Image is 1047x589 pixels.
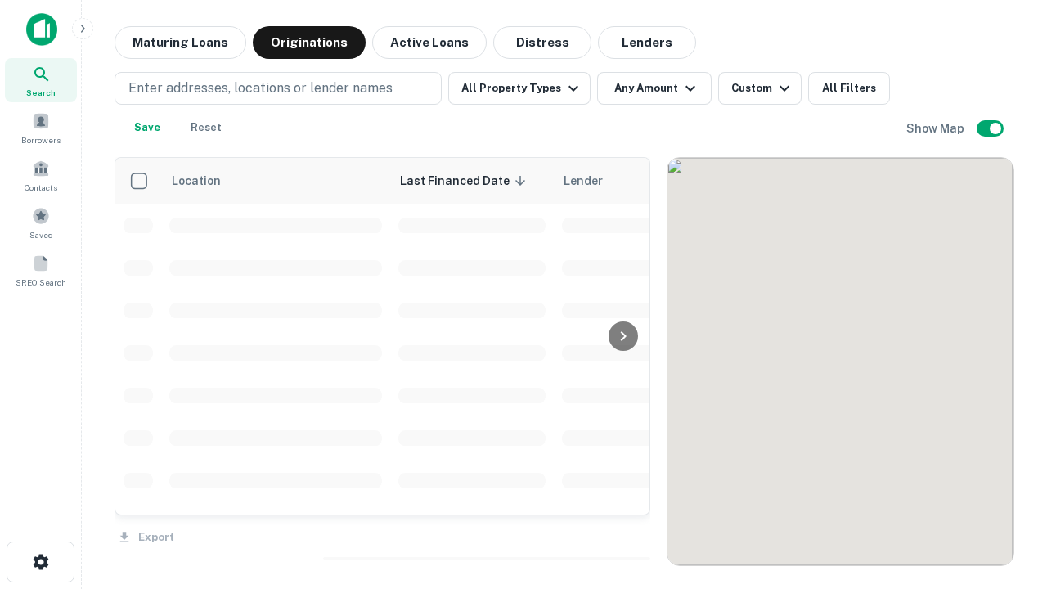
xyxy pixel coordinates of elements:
th: Location [161,158,390,204]
div: 0 0 [667,158,1013,565]
span: Saved [29,228,53,241]
button: Originations [253,26,366,59]
button: Maturing Loans [115,26,246,59]
a: Borrowers [5,106,77,150]
span: Last Financed Date [400,171,531,191]
button: Any Amount [597,72,712,105]
button: Custom [718,72,802,105]
button: Active Loans [372,26,487,59]
button: All Filters [808,72,890,105]
iframe: Chat Widget [965,458,1047,537]
span: Search [26,86,56,99]
h6: Show Map [906,119,967,137]
button: Reset [180,111,232,144]
button: All Property Types [448,72,591,105]
a: Saved [5,200,77,245]
span: SREO Search [16,276,66,289]
span: Location [171,171,242,191]
img: capitalize-icon.png [26,13,57,46]
span: Contacts [25,181,57,194]
th: Last Financed Date [390,158,554,204]
button: Enter addresses, locations or lender names [115,72,442,105]
a: SREO Search [5,248,77,292]
button: Lenders [598,26,696,59]
p: Enter addresses, locations or lender names [128,79,393,98]
div: Custom [731,79,794,98]
th: Lender [554,158,816,204]
span: Lender [564,171,603,191]
a: Search [5,58,77,102]
span: Borrowers [21,133,61,146]
button: Distress [493,26,591,59]
a: Contacts [5,153,77,197]
button: Save your search to get updates of matches that match your search criteria. [121,111,173,144]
